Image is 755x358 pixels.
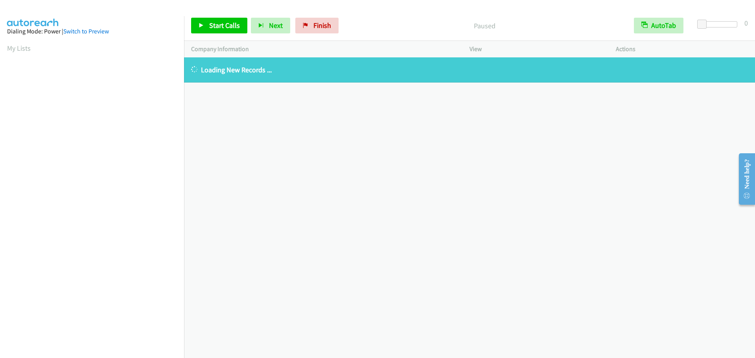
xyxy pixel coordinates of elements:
[313,21,331,30] span: Finish
[732,148,755,210] iframe: Resource Center
[191,44,455,54] p: Company Information
[616,44,748,54] p: Actions
[251,18,290,33] button: Next
[191,64,748,75] p: Loading New Records ...
[63,28,109,35] a: Switch to Preview
[295,18,339,33] a: Finish
[269,21,283,30] span: Next
[209,21,240,30] span: Start Calls
[191,18,247,33] a: Start Calls
[7,27,177,36] div: Dialing Mode: Power |
[744,18,748,28] div: 0
[634,18,683,33] button: AutoTab
[701,21,737,28] div: Delay between calls (in seconds)
[349,20,620,31] p: Paused
[7,44,31,53] a: My Lists
[470,44,602,54] p: View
